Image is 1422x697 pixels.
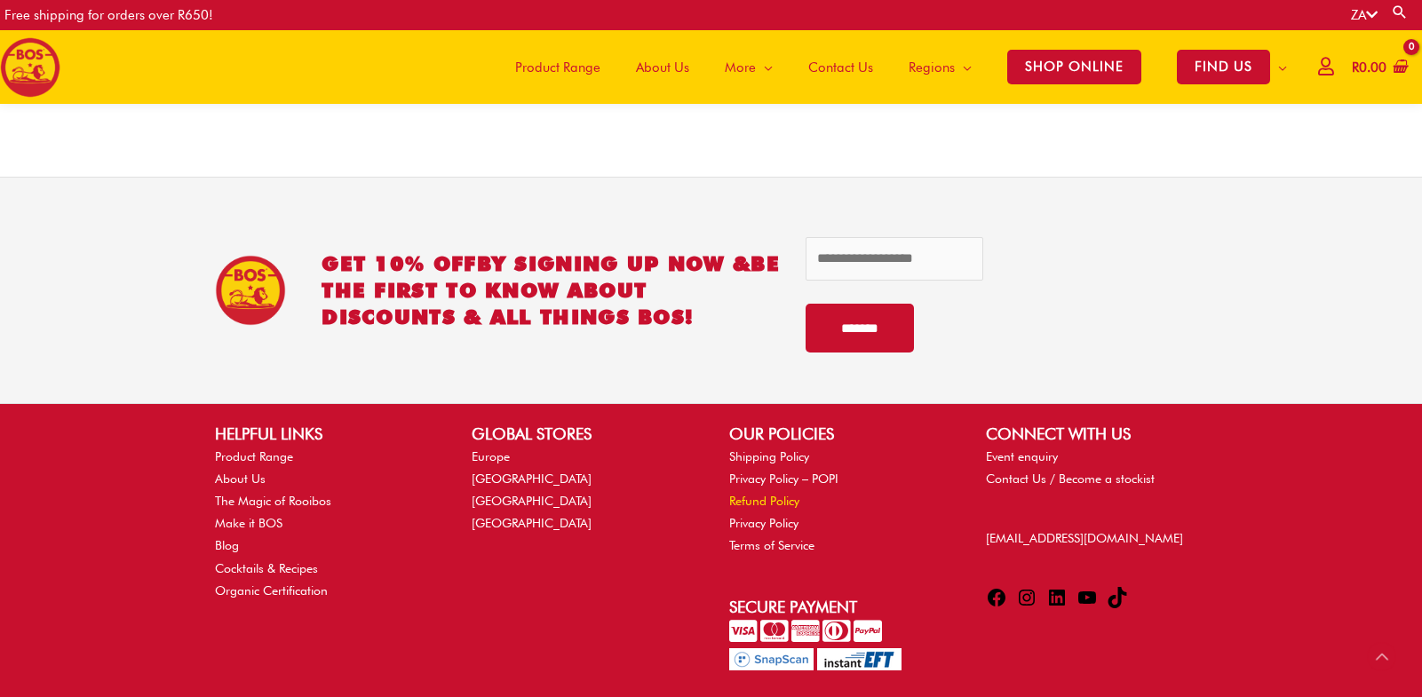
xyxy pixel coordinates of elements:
[729,516,798,530] a: Privacy Policy
[1177,50,1270,84] span: FIND US
[729,449,809,463] a: Shipping Policy
[215,583,328,598] a: Organic Certification
[215,255,286,326] img: BOS Ice Tea
[729,648,814,670] img: Pay with SnapScan
[986,422,1207,446] h2: CONNECT WITH US
[817,648,902,670] img: Pay with InstantEFT
[215,449,293,463] a: Product Range
[1391,4,1409,20] a: Search button
[1352,59,1386,75] bdi: 0.00
[790,30,891,104] a: Contact Us
[729,538,814,552] a: Terms of Service
[808,41,873,94] span: Contact Us
[477,251,751,275] span: BY SIGNING UP NOW &
[909,41,955,94] span: Regions
[215,494,331,508] a: The Magic of Rooibos
[729,422,950,446] h2: OUR POLICIES
[618,30,707,104] a: About Us
[986,449,1058,463] a: Event enquiry
[636,41,689,94] span: About Us
[322,250,780,330] h2: GET 10% OFF be the first to know about discounts & all things BOS!
[484,30,1305,104] nav: Site Navigation
[729,595,950,619] h2: Secure Payment
[215,422,436,446] h2: HELPFUL LINKS
[472,516,592,530] a: [GEOGRAPHIC_DATA]
[986,471,1155,486] a: Contact Us / Become a stockist
[472,494,592,508] a: [GEOGRAPHIC_DATA]
[497,30,618,104] a: Product Range
[215,561,318,575] a: Cocktails & Recipes
[215,516,282,530] a: Make it BOS
[515,41,600,94] span: Product Range
[729,494,799,508] a: Refund Policy
[472,422,693,446] h2: GLOBAL STORES
[1007,50,1141,84] span: SHOP ONLINE
[472,446,693,535] nav: GLOBAL STORES
[986,446,1207,490] nav: CONNECT WITH US
[215,471,266,486] a: About Us
[891,30,989,104] a: Regions
[1348,48,1409,88] a: View Shopping Cart, empty
[729,446,950,558] nav: OUR POLICIES
[989,30,1159,104] a: SHOP ONLINE
[215,538,239,552] a: Blog
[986,531,1183,545] a: [EMAIL_ADDRESS][DOMAIN_NAME]
[215,446,436,602] nav: HELPFUL LINKS
[472,449,510,463] a: Europe
[725,41,756,94] span: More
[1351,7,1378,23] a: ZA
[472,471,592,486] a: [GEOGRAPHIC_DATA]
[707,30,790,104] a: More
[1352,59,1359,75] span: R
[729,471,838,486] a: Privacy Policy – POPI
